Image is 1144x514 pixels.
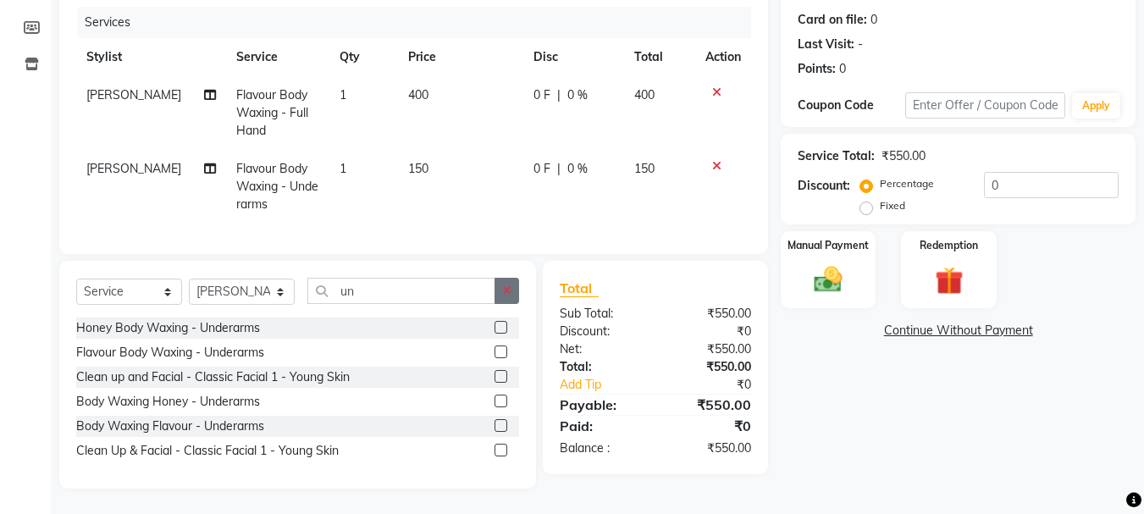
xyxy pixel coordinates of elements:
[76,38,226,76] th: Stylist
[870,11,877,29] div: 0
[78,7,764,38] div: Services
[408,87,428,102] span: 400
[655,305,764,323] div: ₹550.00
[567,160,588,178] span: 0 %
[798,177,850,195] div: Discount:
[655,323,764,340] div: ₹0
[76,368,350,386] div: Clean up and Facial - Classic Facial 1 - Young Skin
[547,416,655,436] div: Paid:
[560,279,599,297] span: Total
[798,147,875,165] div: Service Total:
[557,86,561,104] span: |
[76,393,260,411] div: Body Waxing Honey - Underarms
[798,60,836,78] div: Points:
[547,340,655,358] div: Net:
[920,238,978,253] label: Redemption
[880,176,934,191] label: Percentage
[858,36,863,53] div: -
[547,439,655,457] div: Balance :
[926,263,972,298] img: _gift.svg
[567,86,588,104] span: 0 %
[655,416,764,436] div: ₹0
[76,442,339,460] div: Clean Up & Facial - Classic Facial 1 - Young Skin
[398,38,523,76] th: Price
[805,263,851,296] img: _cash.svg
[547,395,655,415] div: Payable:
[547,376,673,394] a: Add Tip
[880,198,905,213] label: Fixed
[655,358,764,376] div: ₹550.00
[236,161,318,212] span: Flavour Body Waxing - Underarms
[226,38,329,76] th: Service
[307,278,495,304] input: Search or Scan
[533,160,550,178] span: 0 F
[695,38,751,76] th: Action
[547,323,655,340] div: Discount:
[523,38,624,76] th: Disc
[798,11,867,29] div: Card on file:
[547,305,655,323] div: Sub Total:
[533,86,550,104] span: 0 F
[86,87,181,102] span: [PERSON_NAME]
[557,160,561,178] span: |
[340,87,346,102] span: 1
[624,38,696,76] th: Total
[634,161,655,176] span: 150
[655,439,764,457] div: ₹550.00
[76,344,264,362] div: Flavour Body Waxing - Underarms
[798,36,854,53] div: Last Visit:
[784,322,1132,340] a: Continue Without Payment
[905,92,1065,119] input: Enter Offer / Coupon Code
[547,358,655,376] div: Total:
[76,417,264,435] div: Body Waxing Flavour - Underarms
[236,87,308,138] span: Flavour Body Waxing - Full Hand
[1072,93,1120,119] button: Apply
[674,376,765,394] div: ₹0
[408,161,428,176] span: 150
[340,161,346,176] span: 1
[76,319,260,337] div: Honey Body Waxing - Underarms
[655,340,764,358] div: ₹550.00
[329,38,398,76] th: Qty
[655,395,764,415] div: ₹550.00
[86,161,181,176] span: [PERSON_NAME]
[634,87,655,102] span: 400
[798,97,904,114] div: Coupon Code
[881,147,926,165] div: ₹550.00
[788,238,869,253] label: Manual Payment
[839,60,846,78] div: 0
